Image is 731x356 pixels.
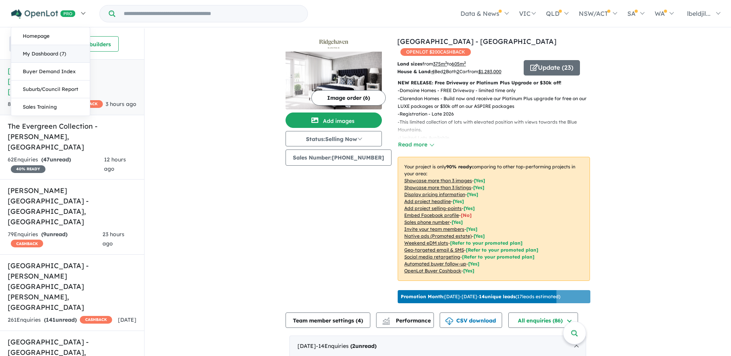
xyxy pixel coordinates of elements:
u: Add project selling-points [404,205,462,211]
img: Ridgehaven Estate - Elderslie [286,52,382,109]
strong: ( unread) [41,231,67,238]
span: 4 [358,317,361,324]
span: 40 % READY [11,165,45,173]
b: Promotion Month: [401,294,444,299]
span: 47 [43,156,50,163]
a: Homepage [11,27,90,45]
span: [Refer to your promoted plan] [466,247,538,253]
span: [Refer to your promoted plan] [450,240,523,246]
span: CASHBACK [11,240,43,247]
span: 9 [43,231,46,238]
u: 605 m [452,61,466,67]
p: Your project is only comparing to other top-performing projects in your area: - - - - - - - - - -... [398,157,590,281]
button: Add images [286,113,382,128]
span: [Yes] [463,268,474,274]
button: All enquiries (86) [508,312,578,328]
span: [ Yes ] [474,178,485,183]
span: - 14 Enquir ies [316,343,376,349]
button: CSV download [440,312,502,328]
p: - Clarendon Homes - Build now and receive our Platinum Plus upgrade for free on our LUXE packages... [398,95,596,111]
a: Buyer Demand Index [11,63,90,81]
img: Ridgehaven Estate - Elderslie Logo [289,39,379,49]
u: Showcase more than 3 images [404,178,472,183]
sup: 2 [445,60,447,65]
span: [ Yes ] [464,205,475,211]
span: lbeldjil... [687,10,711,17]
p: from [397,60,518,68]
span: CASHBACK [80,316,112,324]
span: 12 hours ago [104,156,126,172]
button: Team member settings (4) [286,312,370,328]
strong: ( unread) [44,316,77,323]
button: Read more [398,140,434,149]
u: Native ads (Promoted estate) [404,233,472,239]
span: [Refer to your promoted plan] [462,254,534,260]
span: [ No ] [461,212,472,218]
input: Try estate name, suburb, builder or developer [117,5,306,22]
sup: 2 [464,60,466,65]
div: 79 Enquir ies [8,230,103,249]
strong: ( unread) [350,343,376,349]
img: Openlot PRO Logo White [11,9,76,19]
span: Performance [383,317,431,324]
span: [ Yes ] [452,219,463,225]
img: bar-chart.svg [382,320,390,325]
p: - This limited collection of lots with elevated position with views towards the Blue Mountains. [398,118,596,134]
span: [ Yes ] [473,185,484,190]
u: Social media retargeting [404,254,460,260]
u: 4 [432,69,434,74]
button: Performance [376,312,434,328]
a: Sales Training [11,98,90,116]
p: NEW RELEASE: Free Driveway or Platinum Plus Upgrade or $30k off! [398,79,590,87]
a: Ridgehaven Estate - Elderslie LogoRidgehaven Estate - Elderslie [286,36,382,109]
p: [DATE] - [DATE] - ( 17 leads estimated) [401,293,560,300]
span: [Yes] [468,261,479,267]
h5: The Evergreen Collection - [PERSON_NAME] , [GEOGRAPHIC_DATA] [8,121,136,152]
button: Sales Number:[PHONE_NUMBER] [286,149,392,166]
b: Land sizes [397,61,422,67]
button: Status:Selling Now [286,131,382,146]
u: 2 [443,69,446,74]
a: Suburb/Council Report [11,81,90,98]
span: [ Yes ] [466,226,477,232]
span: 3 hours ago [106,101,136,107]
img: line-chart.svg [383,317,390,322]
span: 23 hours ago [103,231,124,247]
span: OPENLOT $ 200 CASHBACK [400,48,471,56]
u: OpenLot Buyer Cashback [404,268,461,274]
h5: [PERSON_NAME][GEOGRAPHIC_DATA] - [GEOGRAPHIC_DATA] , [GEOGRAPHIC_DATA] [8,185,136,227]
b: 14 unique leads [479,294,516,299]
span: [DATE] [118,316,136,323]
span: [ Yes ] [467,191,478,197]
u: 375 m [433,61,447,67]
img: download icon [445,317,453,325]
u: Sales phone number [404,219,450,225]
div: 62 Enquir ies [8,155,104,174]
span: to [447,61,466,67]
a: [GEOGRAPHIC_DATA] - [GEOGRAPHIC_DATA] [397,37,556,46]
h5: [GEOGRAPHIC_DATA] - [PERSON_NAME][GEOGRAPHIC_DATA][PERSON_NAME] , [GEOGRAPHIC_DATA] [8,260,136,312]
span: 2 [352,343,355,349]
u: Geo-targeted email & SMS [404,247,464,253]
b: 90 % ready [446,164,472,170]
p: - Registration - Late 2026 [398,110,596,118]
u: Embed Facebook profile [404,212,459,218]
button: Image order (6) [311,90,386,106]
span: [Yes] [474,233,485,239]
p: - Limited Lots Available [398,134,596,142]
span: [ Yes ] [453,198,464,204]
div: 261 Enquir ies [8,316,112,325]
a: My Dashboard (7) [11,45,90,63]
span: 141 [46,316,55,323]
u: Invite your team members [404,226,464,232]
p: Bed Bath Car from [397,68,518,76]
u: 2 [457,69,459,74]
div: 86 Enquir ies [8,100,103,109]
b: House & Land: [397,69,432,74]
p: - Domaine Homes - FREE Driveway - limited time only [398,87,596,94]
u: Weekend eDM slots [404,240,448,246]
u: Display pricing information [404,191,465,197]
h5: [GEOGRAPHIC_DATA] - [GEOGRAPHIC_DATA] , [GEOGRAPHIC_DATA] [8,65,136,97]
u: Showcase more than 3 listings [404,185,471,190]
u: Add project headline [404,198,451,204]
